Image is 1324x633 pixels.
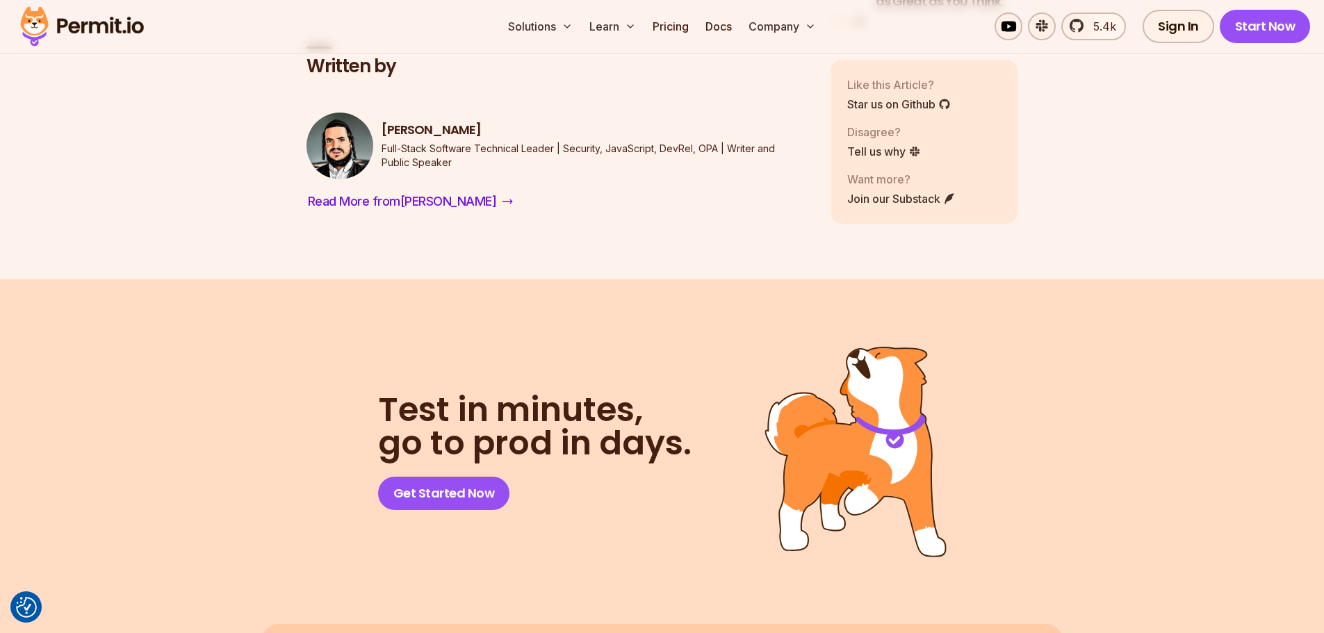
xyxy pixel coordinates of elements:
a: Sign In [1143,10,1214,43]
button: Learn [584,13,641,40]
span: Test in minutes, [378,393,692,427]
a: Read More from[PERSON_NAME] [307,190,515,213]
img: Permit logo [14,3,150,50]
span: 5.4k [1085,18,1116,35]
a: Join our Substack [847,190,956,207]
button: Company [743,13,822,40]
img: Revisit consent button [16,597,37,618]
button: Consent Preferences [16,597,37,618]
a: 5.4k [1061,13,1126,40]
button: Solutions [502,13,578,40]
a: Start Now [1220,10,1311,43]
p: Full-Stack Software Technical Leader | Security, JavaScript, DevRel, OPA | Writer and Public Speaker [382,142,808,170]
h3: [PERSON_NAME] [382,122,808,139]
span: Read More from [PERSON_NAME] [308,192,497,211]
a: Get Started Now [378,477,510,510]
h2: Written by [307,54,808,79]
p: Disagree? [847,124,921,140]
a: Pricing [647,13,694,40]
img: Gabriel L. Manor [307,113,373,179]
h2: go to prod in days. [378,393,692,460]
p: Like this Article? [847,76,951,93]
p: Want more? [847,171,956,188]
a: Docs [700,13,737,40]
a: Star us on Github [847,96,951,113]
a: Tell us why [847,143,921,160]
